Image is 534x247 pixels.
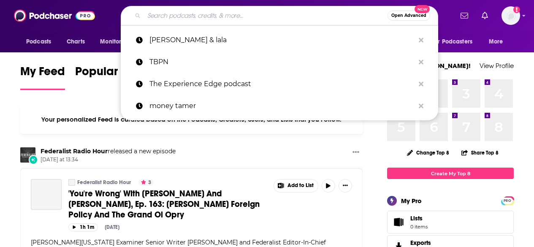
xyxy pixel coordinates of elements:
[29,155,38,164] div: New Episode
[121,51,438,73] a: TBPN
[67,36,85,48] span: Charts
[75,64,147,90] a: Popular Feed
[61,34,90,50] a: Charts
[41,147,108,155] a: Federalist Radio Hour
[20,34,62,50] button: open menu
[410,224,428,230] span: 0 items
[20,105,363,134] div: Your personalized Feed is curated based on the Podcasts, Creators, Users, and Lists that you Follow.
[68,179,75,186] a: Federalist Radio Hour
[478,8,491,23] a: Show notifications dropdown
[339,179,352,193] button: Show More Button
[68,223,98,231] button: 1h 1m
[121,29,438,51] a: [PERSON_NAME] & lala
[100,36,130,48] span: Monitoring
[20,64,65,90] a: My Feed
[513,6,520,13] svg: Email not verified
[94,34,141,50] button: open menu
[426,34,485,50] button: open menu
[502,198,512,204] span: PRO
[489,36,503,48] span: More
[401,197,422,205] div: My Pro
[501,6,520,25] span: Logged in as jbarbour
[391,14,426,18] span: Open Advanced
[390,216,407,228] span: Lists
[349,147,363,158] button: Show More Button
[287,182,314,189] span: Add to List
[387,168,514,179] a: Create My Top 8
[415,5,430,13] span: New
[149,95,415,117] p: money tamer
[388,11,430,21] button: Open AdvancedNew
[105,224,119,230] div: [DATE]
[461,144,499,161] button: Share Top 8
[274,179,318,192] button: Show More Button
[410,239,431,247] span: Exports
[20,64,65,84] span: My Feed
[26,36,51,48] span: Podcasts
[75,64,147,84] span: Popular Feed
[502,197,512,204] a: PRO
[387,211,514,233] a: Lists
[410,214,428,222] span: Lists
[121,73,438,95] a: The Experience Edge podcast
[68,188,260,220] span: 'You're Wrong' With [PERSON_NAME] And [PERSON_NAME], Ep. 163: [PERSON_NAME] Foreign Policy And Th...
[432,36,472,48] span: For Podcasters
[138,179,154,186] button: 3
[149,29,415,51] p: shawna & lala
[121,95,438,117] a: money tamer
[20,147,35,163] img: Federalist Radio Hour
[41,156,176,163] span: [DATE] at 13:34
[483,34,514,50] button: open menu
[501,6,520,25] img: User Profile
[149,51,415,73] p: TBPN
[41,147,176,155] h3: released a new episode
[410,214,423,222] span: Lists
[149,73,415,95] p: The Experience Edge podcast
[121,6,438,25] div: Search podcasts, credits, & more...
[501,6,520,25] button: Show profile menu
[144,9,388,22] input: Search podcasts, credits, & more...
[14,8,95,24] img: Podchaser - Follow, Share and Rate Podcasts
[31,179,62,210] a: 'You're Wrong' With Mollie Hemingway And David Harsanyi, Ep. 163: Trump's Foreign Policy And The ...
[457,8,472,23] a: Show notifications dropdown
[77,179,131,186] a: Federalist Radio Hour
[402,147,454,158] button: Change Top 8
[68,188,268,220] a: 'You're Wrong' With [PERSON_NAME] And [PERSON_NAME], Ep. 163: [PERSON_NAME] Foreign Policy And Th...
[480,62,514,70] a: View Profile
